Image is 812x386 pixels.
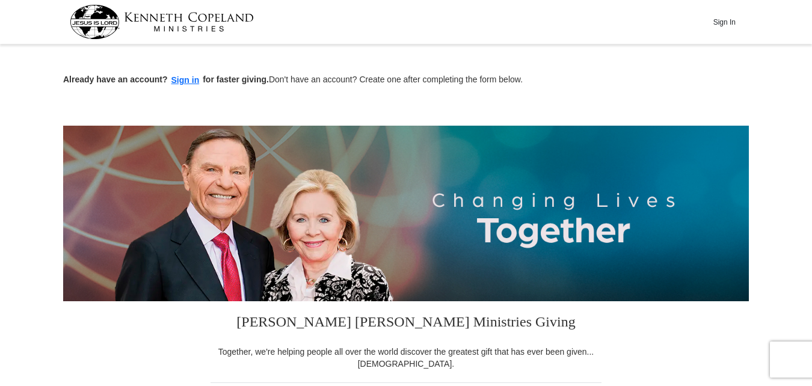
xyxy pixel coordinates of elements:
button: Sign in [168,73,203,87]
img: kcm-header-logo.svg [70,5,254,39]
button: Sign In [706,13,742,31]
h3: [PERSON_NAME] [PERSON_NAME] Ministries Giving [211,301,601,346]
strong: Already have an account? for faster giving. [63,75,269,84]
p: Don't have an account? Create one after completing the form below. [63,73,749,87]
div: Together, we're helping people all over the world discover the greatest gift that has ever been g... [211,346,601,370]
